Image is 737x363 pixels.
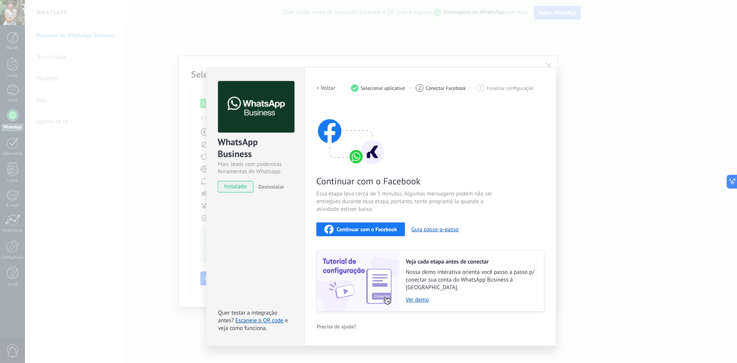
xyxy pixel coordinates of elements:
a: Escaneie o QR code [235,317,283,324]
span: e veja como funciona. [218,317,288,332]
span: Selecionar aplicativo [361,85,405,91]
span: Nossa demo interativa orienta você passo a passo p/ conectar sua conta do WhatsApp Business à [GE... [406,269,536,292]
span: Precisa de ajuda? [317,324,356,329]
h2: < Voltar [316,85,335,92]
span: instalado [218,181,253,192]
a: Ver demo [406,296,536,303]
h2: Veja cada etapa antes de conectar [406,258,536,265]
span: Quer testar a integração antes? [218,309,277,324]
button: Desinstalar [255,181,284,192]
span: Continuar com o Facebook [337,227,397,232]
div: WhatsApp Business [218,136,293,161]
span: Continuar com o Facebook [316,175,499,187]
span: Finalizar configuração [487,85,534,91]
img: logo_main.png [218,81,294,133]
button: Continuar com o Facebook [316,222,405,236]
button: Guia passo-a-passo [411,226,458,233]
button: < Voltar [316,81,335,95]
span: Desinstalar [258,183,284,190]
span: Conectar Facebook [426,85,466,91]
span: 3 [479,85,482,91]
img: connect with facebook [316,104,385,166]
span: Essa etapa leva cerca de 5 minutos. Algumas mensagens podem não ser entregues durante essa etapa,... [316,190,499,213]
span: 2 [418,85,421,91]
button: Precisa de ajuda? [316,321,357,332]
div: Mais leads com poderosas ferramentas do Whatsapp [218,161,293,175]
